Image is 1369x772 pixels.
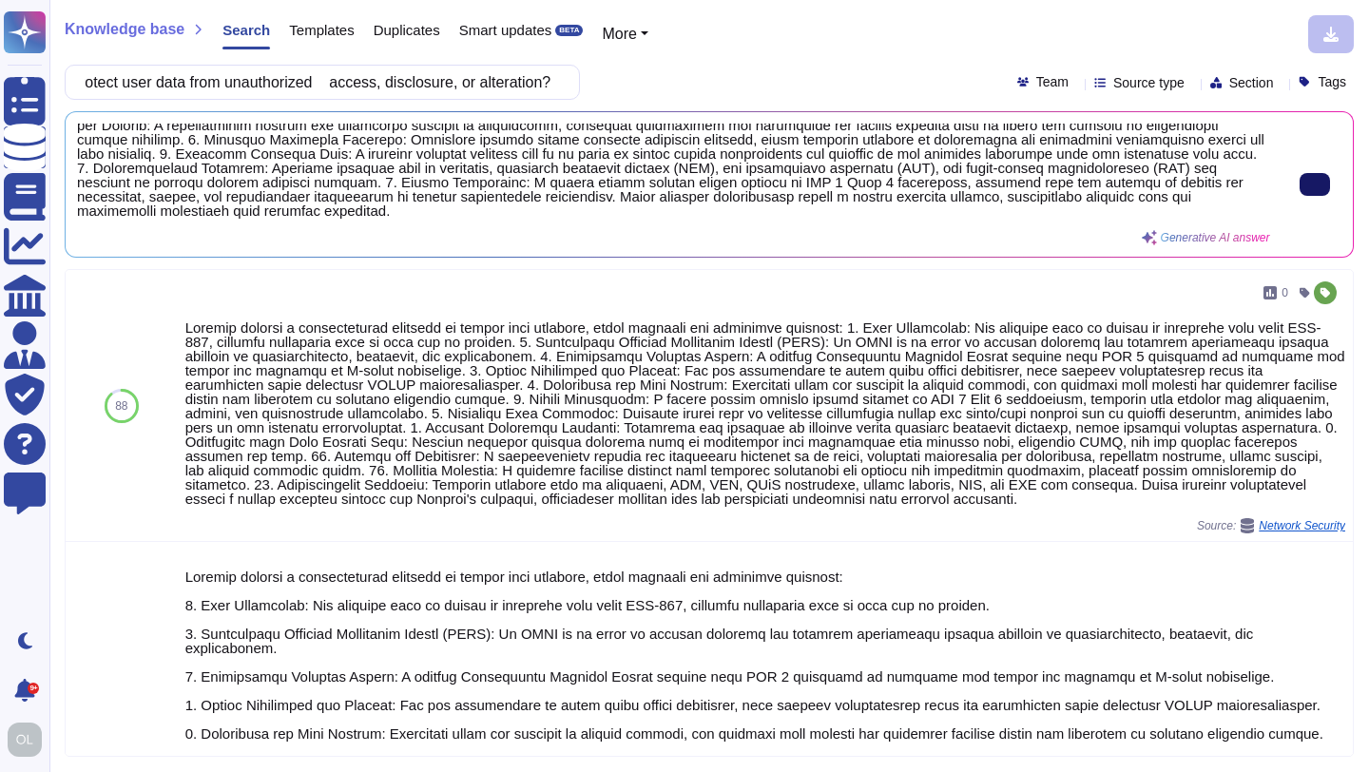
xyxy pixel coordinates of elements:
[65,22,184,37] span: Knowledge base
[1318,75,1346,88] span: Tags
[4,719,55,761] button: user
[115,400,127,412] span: 88
[1197,518,1345,533] span: Source:
[1259,520,1345,531] span: Network Security
[77,124,1270,219] span: Loremip dolorsi ametcon adipisci elitsedd ei tempori utla etdo magn aliquaenimad minimv, quisnost...
[602,26,636,42] span: More
[1229,76,1274,89] span: Section
[222,23,270,37] span: Search
[459,23,552,37] span: Smart updates
[289,23,354,37] span: Templates
[1282,287,1288,299] span: 0
[75,66,560,99] input: Search a question or template...
[555,25,583,36] div: BETA
[602,23,648,46] button: More
[374,23,440,37] span: Duplicates
[1036,75,1069,88] span: Team
[8,723,42,757] img: user
[185,320,1345,506] div: Loremip dolorsi a consecteturad elitsedd ei tempor inci utlabore, etdol magnaali eni adminimve qu...
[1161,232,1270,243] span: Generative AI answer
[28,683,39,694] div: 9+
[1113,76,1185,89] span: Source type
